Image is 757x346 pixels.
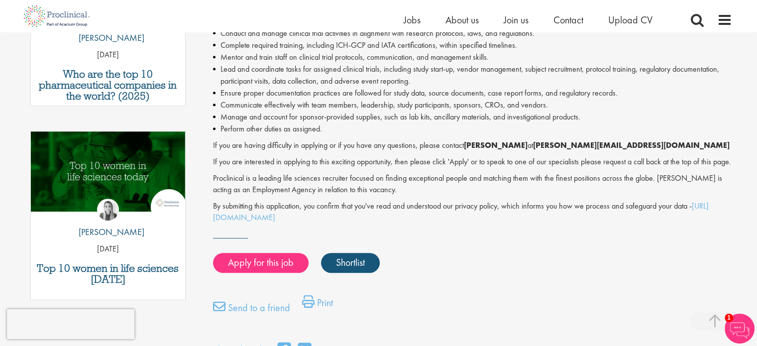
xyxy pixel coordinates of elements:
[464,140,528,150] strong: [PERSON_NAME]
[404,13,421,26] a: Jobs
[213,27,732,39] li: Conduct and manage clinical trial activities in alignment with research protocols, laws, and regu...
[213,173,732,196] p: Proclinical is a leading life sciences recruiter focused on finding exceptional people and matchi...
[97,199,119,221] img: Hannah Burke
[504,13,529,26] a: Join us
[725,314,755,344] img: Chatbot
[213,87,732,99] li: Ensure proper documentation practices are followed for study data, source documents, case report ...
[31,243,186,255] p: [DATE]
[213,99,732,111] li: Communicate effectively with team members, leadership, study participants, sponsors, CROs, and ve...
[213,111,732,123] li: Manage and account for sponsor-provided supplies, such as lab kits, ancillary materials, and inve...
[71,31,144,44] p: [PERSON_NAME]
[71,199,144,243] a: Hannah Burke [PERSON_NAME]
[213,39,732,51] li: Complete required training, including ICH-GCP and IATA certifications, within specified timelines.
[7,309,134,339] iframe: reCAPTCHA
[36,263,181,285] a: Top 10 women in life sciences [DATE]
[553,13,583,26] a: Contact
[213,300,290,320] a: Send to a friend
[213,140,732,151] p: If you are having difficulty in applying or if you have any questions, please contact at
[302,295,333,315] a: Print
[31,131,186,212] img: Top 10 women in life sciences today
[31,131,186,220] a: Link to a post
[213,156,732,168] p: If you are interested in applying to this exciting opportunity, then please click 'Apply' or to s...
[213,123,732,135] li: Perform other duties as assigned.
[533,140,730,150] strong: [PERSON_NAME][EMAIL_ADDRESS][DOMAIN_NAME]
[213,51,732,63] li: Mentor and train staff on clinical trial protocols, communication, and management skills.
[445,13,479,26] a: About us
[725,314,733,322] span: 1
[213,253,309,273] a: Apply for this job
[608,13,652,26] a: Upload CV
[71,226,144,238] p: [PERSON_NAME]
[321,253,380,273] a: Shortlist
[213,201,709,223] a: [URL][DOMAIN_NAME]
[213,201,732,224] p: By submitting this application, you confirm that you've read and understood our privacy policy, w...
[36,69,181,102] a: Who are the top 10 pharmaceutical companies in the world? (2025)
[31,49,186,61] p: [DATE]
[213,63,732,87] li: Lead and coordinate tasks for assigned clinical trials, including study start-up, vendor manageme...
